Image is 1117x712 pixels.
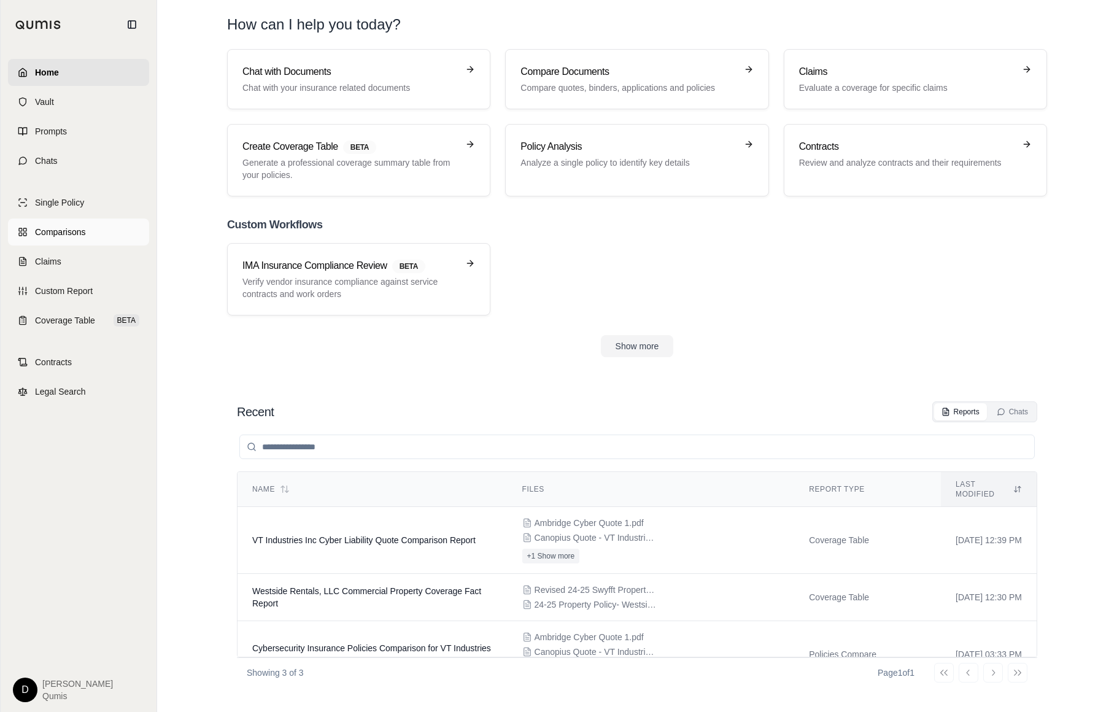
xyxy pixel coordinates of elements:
[799,139,1015,154] h3: Contracts
[8,219,149,246] a: Comparisons
[794,472,941,507] th: Report Type
[252,586,481,608] span: Westside Rentals, LLC Commercial Property Coverage Fact Report
[242,64,458,79] h3: Chat with Documents
[794,507,941,574] td: Coverage Table
[114,314,139,327] span: BETA
[794,574,941,621] td: Coverage Table
[535,517,644,529] span: Ambridge Cyber Quote 1.pdf
[35,226,85,238] span: Comparisons
[8,59,149,86] a: Home
[535,631,644,643] span: Ambridge Cyber Quote 1.pdf
[42,678,113,690] span: [PERSON_NAME]
[392,260,425,273] span: BETA
[237,403,274,420] h2: Recent
[227,124,490,196] a: Create Coverage TableBETAGenerate a professional coverage summary table from your policies.
[227,15,1047,34] h1: How can I help you today?
[8,349,149,376] a: Contracts
[535,646,657,658] span: Canopius Quote - VT Industries 1.pdf
[252,643,491,665] span: Cybersecurity Insurance Policies Comparison for VT Industries Inc
[989,403,1035,420] button: Chats
[535,584,657,596] span: Revised 24-25 Swyfft Property Quote - Westside Ren (1).PDF
[878,667,914,679] div: Page 1 of 1
[997,407,1028,417] div: Chats
[520,64,736,79] h3: Compare Documents
[505,124,768,196] a: Policy AnalysisAnalyze a single policy to identify key details
[242,139,458,154] h3: Create Coverage Table
[8,378,149,405] a: Legal Search
[601,335,674,357] button: Show more
[15,20,61,29] img: Qumis Logo
[252,484,493,494] div: Name
[35,385,86,398] span: Legal Search
[42,690,113,702] span: Qumis
[35,96,54,108] span: Vault
[934,403,987,420] button: Reports
[242,276,458,300] p: Verify vendor insurance compliance against service contracts and work orders
[941,621,1037,688] td: [DATE] 03:33 PM
[13,678,37,702] div: D
[8,307,149,334] a: Coverage TableBETA
[35,255,61,268] span: Claims
[8,248,149,275] a: Claims
[941,574,1037,621] td: [DATE] 12:30 PM
[520,82,736,94] p: Compare quotes, binders, applications and policies
[535,598,657,611] span: 24-25 Property Policy- Westside Villas- SWCN-00031 (1).PDF
[508,472,795,507] th: Files
[8,118,149,145] a: Prompts
[520,157,736,169] p: Analyze a single policy to identify key details
[227,49,490,109] a: Chat with DocumentsChat with your insurance related documents
[8,189,149,216] a: Single Policy
[35,285,93,297] span: Custom Report
[227,216,1047,233] h2: Custom Workflows
[784,124,1047,196] a: ContractsReview and analyze contracts and their requirements
[122,15,142,34] button: Collapse sidebar
[35,314,95,327] span: Coverage Table
[242,157,458,181] p: Generate a professional coverage summary table from your policies.
[956,479,1022,499] div: Last modified
[35,125,67,137] span: Prompts
[8,277,149,304] a: Custom Report
[799,157,1015,169] p: Review and analyze contracts and their requirements
[35,196,84,209] span: Single Policy
[227,243,490,315] a: IMA Insurance Compliance ReviewBETAVerify vendor insurance compliance against service contracts a...
[242,258,458,273] h3: IMA Insurance Compliance Review
[941,507,1037,574] td: [DATE] 12:39 PM
[35,155,58,167] span: Chats
[343,141,376,154] span: BETA
[522,549,580,563] button: +1 Show more
[941,407,980,417] div: Reports
[535,532,657,544] span: Canopius Quote - VT Industries 1.pdf
[794,621,941,688] td: Policies Compare
[799,64,1015,79] h3: Claims
[784,49,1047,109] a: ClaimsEvaluate a coverage for specific claims
[35,66,59,79] span: Home
[242,82,458,94] p: Chat with your insurance related documents
[505,49,768,109] a: Compare DocumentsCompare quotes, binders, applications and policies
[252,535,476,545] span: VT Industries Inc Cyber Liability Quote Comparison Report
[8,88,149,115] a: Vault
[247,667,304,679] p: Showing 3 of 3
[799,82,1015,94] p: Evaluate a coverage for specific claims
[8,147,149,174] a: Chats
[520,139,736,154] h3: Policy Analysis
[35,356,72,368] span: Contracts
